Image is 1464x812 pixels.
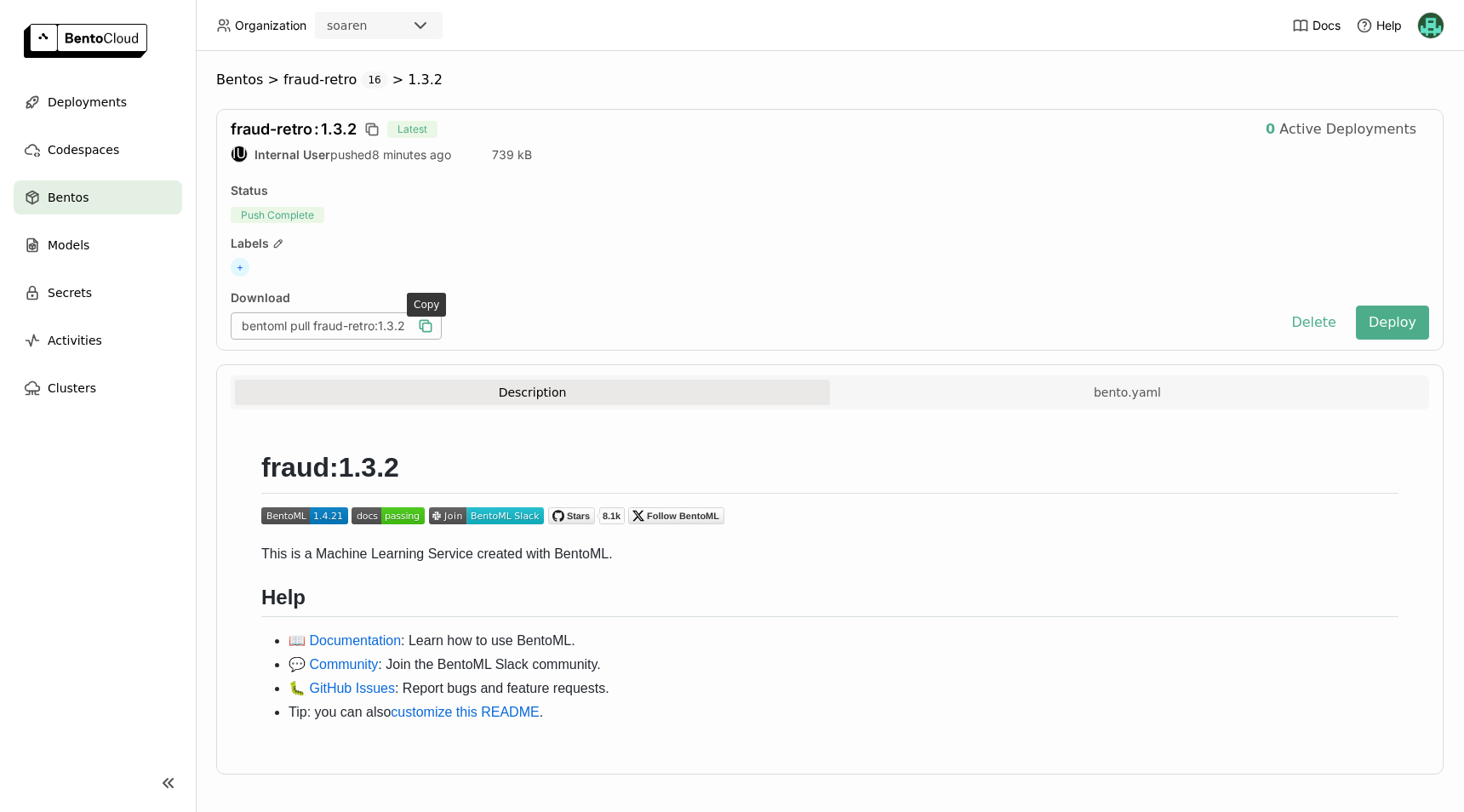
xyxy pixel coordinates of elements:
[231,312,442,340] div: bentoml pull fraud-retro:1.3.2
[361,71,387,89] span: 16
[24,24,147,58] img: logo
[289,681,395,695] a: 🐛 GitHub Issues
[352,507,425,524] img: documentation_status
[261,585,1398,617] h2: Help
[1356,306,1429,340] button: Deploy
[283,71,388,89] div: fraud-retro16
[1292,17,1341,34] a: Docs
[289,633,401,648] a: 📖 Documentation
[231,236,1429,251] div: Labels
[407,293,446,317] div: Copy
[369,18,370,35] input: Selected soaren.
[261,544,1398,564] p: This is a Machine Learning Service created with BentoML.
[289,657,378,672] a: 💬 Community
[235,380,830,405] button: Description
[232,146,247,162] div: IU
[14,180,182,214] a: Bentos
[14,276,182,310] a: Secrets
[289,702,1398,723] li: Tip: you can also .
[48,283,92,303] span: Secrets
[48,140,119,160] span: Codespaces
[261,507,348,524] img: pypi_status
[429,507,544,524] img: join_slack
[261,450,1398,494] h1: fraud:1.3.2
[231,258,249,277] span: +
[372,147,451,162] span: 8 minutes ago
[48,92,127,112] span: Deployments
[1266,121,1275,138] strong: 0
[1279,121,1416,138] span: Active Deployments
[289,678,1398,699] li: : Report bugs and feature requests.
[235,18,306,33] span: Organization
[231,146,248,163] div: Internal User
[48,187,89,208] span: Bentos
[48,235,89,255] span: Models
[548,507,625,524] img: BentoML GitHub Repo
[231,290,1272,306] div: Download
[14,323,182,357] a: Activities
[231,146,451,163] div: pushed
[492,147,532,162] span: 739 kB
[1376,18,1402,33] span: Help
[48,378,96,398] span: Clusters
[14,133,182,167] a: Codespaces
[14,228,182,262] a: Models
[1278,306,1349,340] button: Delete
[289,631,1398,651] li: : Learn how to use BentoML.
[263,71,283,89] span: >
[231,183,1429,198] div: Status
[231,207,324,223] span: Push Complete
[216,71,1444,89] nav: Breadcrumbs navigation
[1312,18,1341,33] span: Docs
[283,71,357,89] span: fraud-retro
[231,120,357,138] span: fraud-retro 1.3.2
[314,120,319,138] span: :
[14,371,182,405] a: Clusters
[216,71,263,89] span: Bentos
[1418,13,1444,38] img: Nhan Le
[387,121,437,138] span: Latest
[289,655,1398,675] li: : Join the BentoML Slack community.
[628,507,724,524] img: Twitter Follow
[1356,17,1402,34] div: Help
[408,71,443,89] span: 1.3.2
[48,330,102,351] span: Activities
[830,380,1425,405] button: bento.yaml
[14,85,182,119] a: Deployments
[327,17,367,34] div: soaren
[254,147,330,162] strong: Internal User
[388,71,409,89] span: >
[391,705,539,719] a: customize this README
[1253,112,1429,146] button: 0Active Deployments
